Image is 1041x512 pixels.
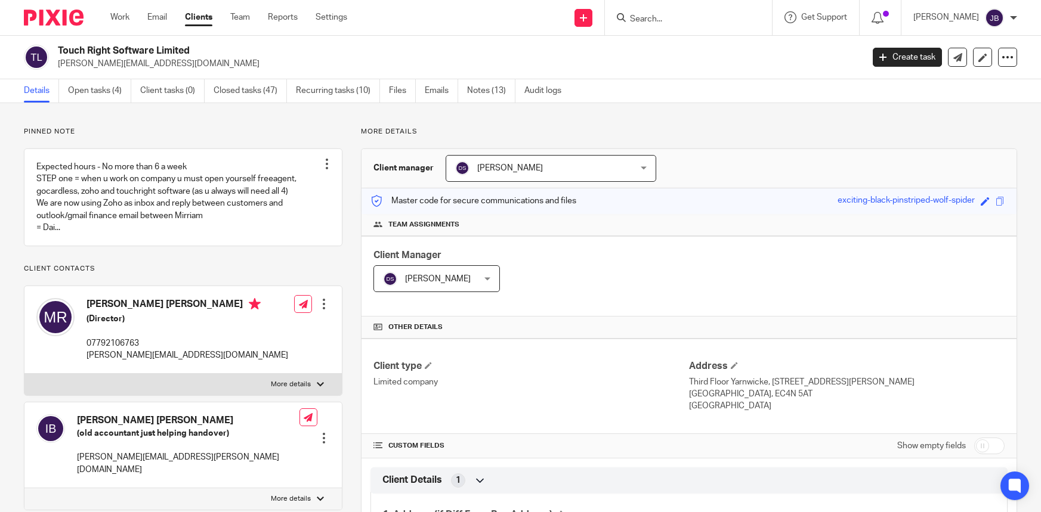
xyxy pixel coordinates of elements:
p: [PERSON_NAME][EMAIL_ADDRESS][PERSON_NAME][DOMAIN_NAME] [77,451,299,476]
img: Pixie [24,10,84,26]
a: Client tasks (0) [140,79,205,103]
a: Closed tasks (47) [214,79,287,103]
img: svg%3E [36,298,75,336]
p: Master code for secure communications and files [370,195,576,207]
h2: Touch Right Software Limited [58,45,696,57]
a: Audit logs [524,79,570,103]
p: Third Floor Yarnwicke, [STREET_ADDRESS][PERSON_NAME] [689,376,1005,388]
a: Reports [268,11,298,23]
p: [PERSON_NAME][EMAIL_ADDRESS][DOMAIN_NAME] [58,58,855,70]
a: Create task [873,48,942,67]
img: svg%3E [455,161,469,175]
p: More details [271,380,311,389]
p: [GEOGRAPHIC_DATA], EC4N 5AT [689,388,1005,400]
div: exciting-black-pinstriped-wolf-spider [838,194,975,208]
a: Email [147,11,167,23]
h5: (old accountant just helping handover) [77,427,299,439]
img: svg%3E [383,272,397,286]
p: More details [361,127,1017,136]
a: Details [24,79,59,103]
i: Primary [249,298,261,310]
a: Team [230,11,250,23]
p: 07792106763 [87,337,288,349]
p: [GEOGRAPHIC_DATA] [689,400,1005,412]
a: Notes (13) [467,79,515,103]
a: Emails [425,79,458,103]
h5: (Director) [87,313,288,325]
p: [PERSON_NAME][EMAIL_ADDRESS][DOMAIN_NAME] [87,349,288,361]
h4: [PERSON_NAME] [PERSON_NAME] [87,298,288,313]
a: Clients [185,11,212,23]
span: 1 [456,474,461,486]
p: [PERSON_NAME] [913,11,979,23]
h4: [PERSON_NAME] [PERSON_NAME] [77,414,299,427]
span: Get Support [801,13,847,21]
h4: Client type [373,360,689,373]
a: Work [110,11,129,23]
p: Client contacts [24,264,342,274]
span: Team assignments [388,220,459,229]
a: Recurring tasks (10) [296,79,380,103]
a: Settings [316,11,347,23]
span: [PERSON_NAME] [405,275,471,283]
a: Open tasks (4) [68,79,131,103]
h4: CUSTOM FIELDS [373,441,689,451]
p: More details [271,494,311,504]
label: Show empty fields [897,440,966,452]
h4: Address [689,360,1005,373]
input: Search [629,14,736,25]
h3: Client manager [373,162,434,174]
p: Limited company [373,376,689,388]
img: svg%3E [24,45,49,70]
span: [PERSON_NAME] [477,164,543,172]
img: svg%3E [36,414,65,443]
img: svg%3E [985,8,1004,27]
p: Pinned note [24,127,342,136]
span: Client Details [382,474,442,486]
span: Client Manager [373,250,441,260]
span: Other details [388,322,443,332]
a: Files [389,79,416,103]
